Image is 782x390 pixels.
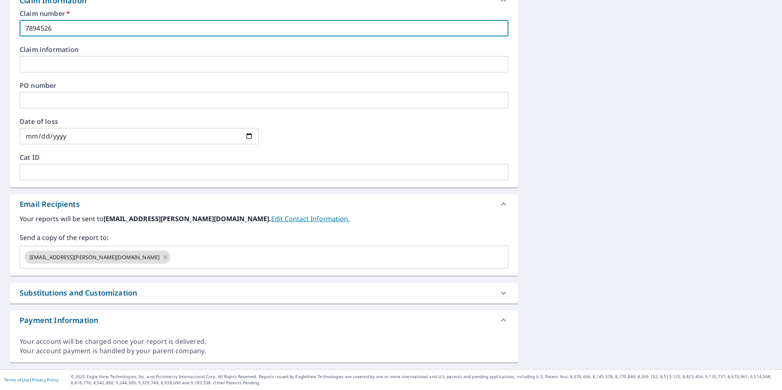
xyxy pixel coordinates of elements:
label: Send a copy of the report to: [20,233,508,242]
span: [EMAIL_ADDRESS][PERSON_NAME][DOMAIN_NAME] [25,253,164,261]
p: | [4,377,58,382]
div: Email Recipients [10,194,518,214]
div: Payment Information [20,315,98,326]
div: Substitutions and Customization [10,282,518,303]
label: Claim number [20,10,508,17]
a: Terms of Use [4,377,29,383]
a: EditContactInfo [271,214,350,223]
div: Payment Information [10,310,518,330]
div: Your account will be charged once your report is delivered. [20,337,508,346]
div: Email Recipients [20,199,80,210]
label: Cat ID [20,154,508,161]
b: [EMAIL_ADDRESS][PERSON_NAME][DOMAIN_NAME]. [103,214,271,223]
a: Privacy Policy [32,377,58,383]
label: PO number [20,82,508,89]
div: Substitutions and Customization [20,287,137,298]
div: Your account payment is handled by your parent company. [20,346,508,356]
label: Claim information [20,46,508,53]
p: © 2025 Eagle View Technologies, Inc. and Pictometry International Corp. All Rights Reserved. Repo... [71,374,778,386]
label: Your reports will be sent to [20,214,508,224]
div: [EMAIL_ADDRESS][PERSON_NAME][DOMAIN_NAME] [25,251,171,264]
label: Date of loss [20,118,259,125]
